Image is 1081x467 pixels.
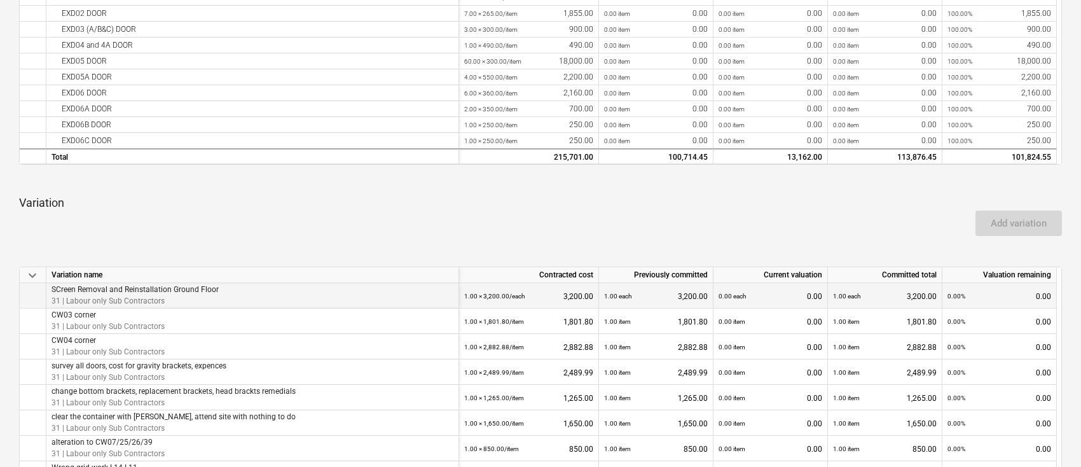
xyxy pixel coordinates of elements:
[604,410,708,436] div: 1,650.00
[604,137,630,144] small: 0.00 item
[833,117,937,133] div: 0.00
[52,22,453,38] div: EXD03 (A/B&C) DOOR
[833,344,860,351] small: 1.00 item
[833,101,937,117] div: 0.00
[52,386,296,397] p: change bottom brackets, replacement brackets, head brackts remedials
[604,334,708,360] div: 2,882.88
[947,38,1051,53] div: 490.00
[719,436,822,462] div: 0.00
[833,394,860,401] small: 1.00 item
[719,42,745,49] small: 0.00 item
[604,101,708,117] div: 0.00
[19,195,1062,211] p: Variation
[52,69,453,85] div: EXD05A DOOR
[833,22,937,38] div: 0.00
[833,69,937,85] div: 0.00
[604,318,631,325] small: 1.00 item
[947,309,1051,335] div: 0.00
[947,101,1051,117] div: 700.00
[464,101,593,117] div: 700.00
[46,267,459,283] div: Variation name
[604,85,708,101] div: 0.00
[719,53,822,69] div: 0.00
[464,42,518,49] small: 1.00 × 490.00 / item
[719,38,822,53] div: 0.00
[833,334,937,360] div: 2,882.88
[947,117,1051,133] div: 250.00
[52,422,296,433] p: 31 | Labour only Sub Contractors
[604,359,708,386] div: 2,489.99
[947,293,965,300] small: 0.00%
[947,85,1051,101] div: 2,160.00
[719,359,822,386] div: 0.00
[464,22,593,38] div: 900.00
[833,85,937,101] div: 0.00
[604,394,631,401] small: 1.00 item
[464,106,518,113] small: 2.00 × 350.00 / item
[719,133,822,149] div: 0.00
[1017,406,1081,467] div: Chat Widget
[604,369,631,376] small: 1.00 item
[464,117,593,133] div: 250.00
[833,445,860,452] small: 1.00 item
[947,137,972,144] small: 100.00%
[947,133,1051,149] div: 250.00
[719,344,745,351] small: 0.00 item
[942,267,1057,283] div: Valuation remaining
[947,122,972,129] small: 100.00%
[464,344,524,351] small: 1.00 × 2,882.88 / item
[833,420,860,427] small: 1.00 item
[947,344,965,351] small: 0.00%
[464,137,518,144] small: 1.00 × 250.00 / item
[464,90,518,97] small: 6.00 × 360.00 / item
[464,309,593,335] div: 1,801.80
[604,385,708,411] div: 1,265.00
[719,101,822,117] div: 0.00
[604,90,630,97] small: 0.00 item
[52,321,165,331] p: 31 | Labour only Sub Contractors
[52,335,165,346] p: CW04 corner
[719,293,747,300] small: 0.00 each
[52,6,453,22] div: EXD02 DOOR
[947,6,1051,22] div: 1,855.00
[833,410,937,436] div: 1,650.00
[52,397,296,408] p: 31 | Labour only Sub Contractors
[719,74,745,81] small: 0.00 item
[947,42,972,49] small: 100.00%
[604,122,630,129] small: 0.00 item
[464,410,593,436] div: 1,650.00
[833,58,859,65] small: 0.00 item
[604,58,630,65] small: 0.00 item
[833,90,859,97] small: 0.00 item
[947,53,1051,69] div: 18,000.00
[719,150,822,165] div: 13,162.00
[464,133,593,149] div: 250.00
[833,137,859,144] small: 0.00 item
[719,394,745,401] small: 0.00 item
[947,359,1051,386] div: 0.00
[604,293,632,300] small: 1.00 each
[719,309,822,335] div: 0.00
[719,26,745,33] small: 0.00 item
[604,22,708,38] div: 0.00
[947,385,1051,411] div: 0.00
[604,42,630,49] small: 0.00 item
[719,106,745,113] small: 0.00 item
[719,137,745,144] small: 0.00 item
[719,445,745,452] small: 0.00 item
[52,101,453,117] div: EXD06A DOOR
[719,334,822,360] div: 0.00
[719,117,822,133] div: 0.00
[833,309,937,335] div: 1,801.80
[947,58,972,65] small: 100.00%
[604,38,708,53] div: 0.00
[464,122,518,129] small: 1.00 × 250.00 / item
[52,295,219,306] p: 31 | Labour only Sub Contractors
[719,22,822,38] div: 0.00
[947,436,1051,462] div: 0.00
[833,133,937,149] div: 0.00
[947,394,965,401] small: 0.00%
[719,6,822,22] div: 0.00
[947,318,965,325] small: 0.00%
[947,90,972,97] small: 100.00%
